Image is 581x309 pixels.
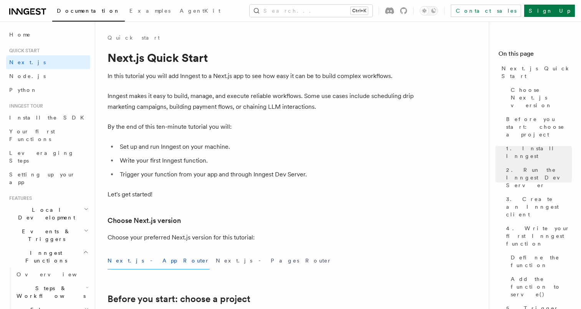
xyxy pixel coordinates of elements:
button: Inngest Functions [6,246,90,267]
span: 2. Run the Inngest Dev Server [506,166,572,189]
h1: Next.js Quick Start [108,51,415,65]
a: Contact sales [451,5,521,17]
span: Examples [129,8,170,14]
a: Documentation [52,2,125,22]
button: Search...Ctrl+K [250,5,372,17]
span: 3. Create an Inngest client [506,195,572,218]
a: Setting up your app [6,168,90,189]
a: Node.js [6,69,90,83]
a: Leveraging Steps [6,146,90,168]
a: Before you start: choose a project [503,112,572,141]
a: Define the function [508,251,572,272]
a: Choose Next.js version [508,83,572,112]
a: Choose Next.js version [108,215,181,226]
span: Overview [17,271,96,277]
span: Local Development [6,206,84,221]
h4: On this page [498,49,572,61]
a: Add the function to serve() [508,272,572,301]
p: In this tutorial you will add Inngest to a Next.js app to see how easy it can be to build complex... [108,71,415,81]
li: Set up and run Inngest on your machine. [118,141,415,152]
span: Features [6,195,32,201]
span: Before you start: choose a project [506,115,572,138]
span: 4. Write your first Inngest function [506,224,572,248]
button: Steps & Workflows [13,281,90,303]
button: Events & Triggers [6,224,90,246]
button: Local Development [6,203,90,224]
span: Your first Functions [9,128,55,142]
span: Leveraging Steps [9,150,74,164]
a: Your first Functions [6,125,90,146]
a: Next.js [6,55,90,69]
span: Setting up your app [9,171,75,185]
span: Quick start [6,48,40,54]
button: Next.js - App Router [108,252,210,269]
a: Python [6,83,90,97]
li: Write your first Inngest function. [118,155,415,166]
p: Choose your preferred Next.js version for this tutorial: [108,232,415,243]
span: Add the function to serve() [511,275,572,298]
span: Home [9,31,31,38]
span: Define the function [511,254,572,269]
span: Events & Triggers [6,228,84,243]
span: Next.js [9,59,46,65]
span: Inngest Functions [6,249,83,264]
span: Next.js Quick Start [502,65,572,80]
a: 3. Create an Inngest client [503,192,572,221]
a: 1. Install Inngest [503,141,572,163]
span: Choose Next.js version [511,86,572,109]
a: Examples [125,2,175,21]
kbd: Ctrl+K [351,7,368,15]
span: Steps & Workflows [13,284,86,300]
span: AgentKit [180,8,220,14]
a: Overview [13,267,90,281]
span: Node.js [9,73,46,79]
a: 4. Write your first Inngest function [503,221,572,251]
a: Next.js Quick Start [498,61,572,83]
button: Next.js - Pages Router [216,252,332,269]
li: Trigger your function from your app and through Inngest Dev Server. [118,169,415,180]
a: 2. Run the Inngest Dev Server [503,163,572,192]
span: Documentation [57,8,120,14]
a: Before you start: choose a project [108,294,250,304]
span: Python [9,87,37,93]
a: Sign Up [524,5,575,17]
p: Let's get started! [108,189,415,200]
span: Inngest tour [6,103,43,109]
a: Home [6,28,90,42]
a: Install the SDK [6,111,90,125]
span: 1. Install Inngest [506,145,572,160]
p: By the end of this ten-minute tutorial you will: [108,121,415,132]
span: Install the SDK [9,115,89,121]
a: AgentKit [175,2,225,21]
button: Toggle dark mode [420,6,438,15]
p: Inngest makes it easy to build, manage, and execute reliable workflows. Some use cases include sc... [108,91,415,112]
a: Quick start [108,34,160,42]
